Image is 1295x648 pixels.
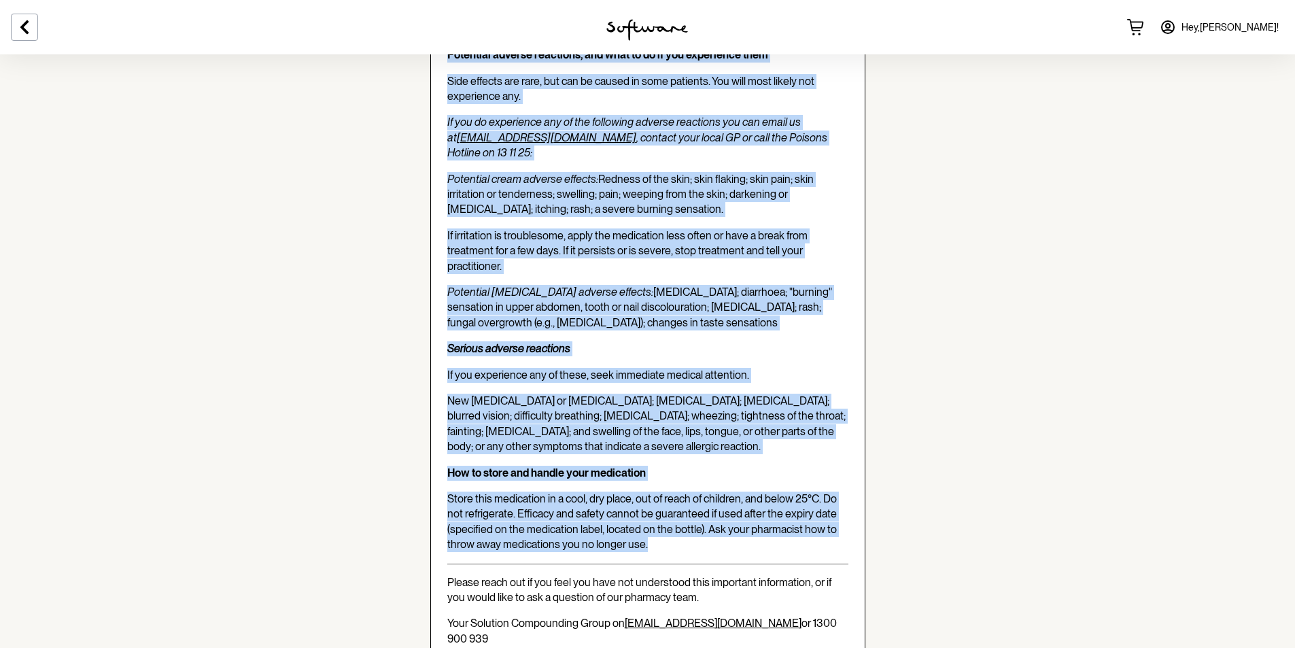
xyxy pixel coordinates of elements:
[447,229,808,273] span: If irritation is troublesome, apply the medication less often or have a break from treatment for ...
[447,369,749,381] span: If you experience any of these, seek immediate medical attention.
[447,394,846,453] span: New [MEDICAL_DATA] or [MEDICAL_DATA]; [MEDICAL_DATA]; [MEDICAL_DATA]; blurred vision; difficulty ...
[447,466,646,479] strong: How to store and handle your medication
[457,131,636,144] a: [EMAIL_ADDRESS][DOMAIN_NAME]
[606,19,688,41] img: software logo
[447,492,837,551] span: Store this medication in a cool, dry place, out of reach of children, and below 25°C. Do not refr...
[1152,11,1287,44] a: Hey,[PERSON_NAME]!
[447,116,827,159] em: If you do experience any of the following adverse reactions you can email us at , contact your lo...
[1181,22,1279,33] span: Hey, [PERSON_NAME] !
[447,75,814,103] span: Side effects are rare, but can be caused in some patients. You will most likely not experience any.
[447,342,570,355] strong: Serious adverse reactions
[447,173,598,186] em: Potential cream adverse effects:
[447,286,832,329] span: [MEDICAL_DATA]; diarrhoea; "burning" sensation in upper abdomen, tooth or nail discolouration; [M...
[447,576,831,604] span: Please reach out if you feel you have not understood this important information, or if you would ...
[447,48,768,61] strong: Potential adverse reactions, and what to do if you experience them
[447,617,837,645] span: Your Solution Compounding Group on or 1300 900 939
[625,617,801,630] a: [EMAIL_ADDRESS][DOMAIN_NAME]
[447,286,653,299] em: Potential [MEDICAL_DATA] adverse effects:
[447,173,814,216] span: Redness of the skin; skin flaking; skin pain; skin irritation or tenderness; swelling; pain; weep...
